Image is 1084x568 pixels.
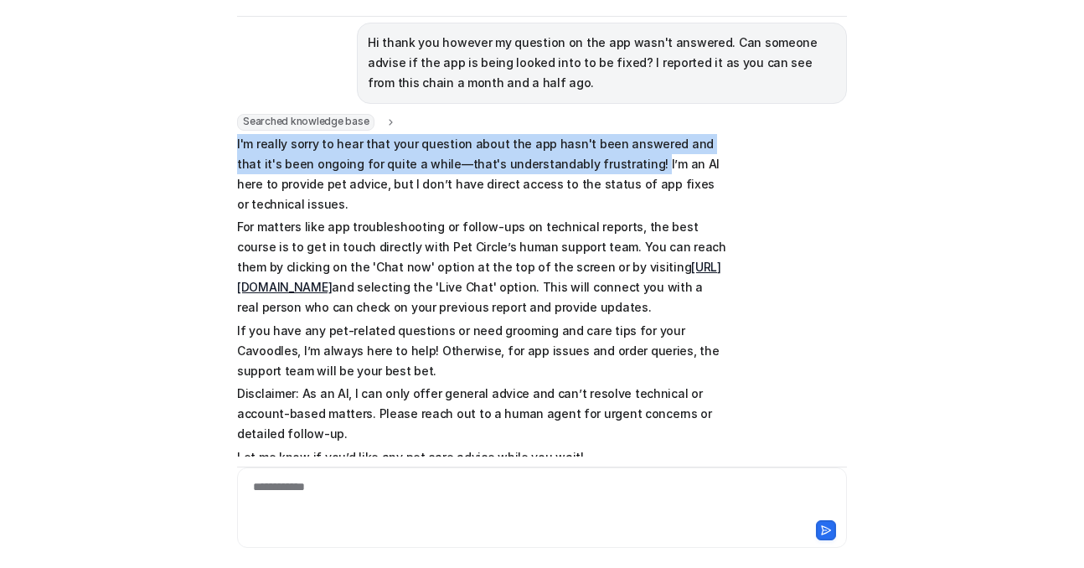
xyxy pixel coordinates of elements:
p: Let me know if you’d like any pet care advice while you wait! [237,447,727,467]
p: I'm really sorry to hear that your question about the app hasn't been answered and that it's been... [237,134,727,214]
p: Hi thank you however my question on the app wasn't answered. Can someone advise if the app is bei... [368,33,836,93]
span: Searched knowledge base [237,114,374,131]
p: If you have any pet-related questions or need grooming and care tips for your Cavoodles, I’m alwa... [237,321,727,381]
p: For matters like app troubleshooting or follow-ups on technical reports, the best course is to ge... [237,217,727,318]
p: Disclaimer: As an AI, I can only offer general advice and can’t resolve technical or account-base... [237,384,727,444]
